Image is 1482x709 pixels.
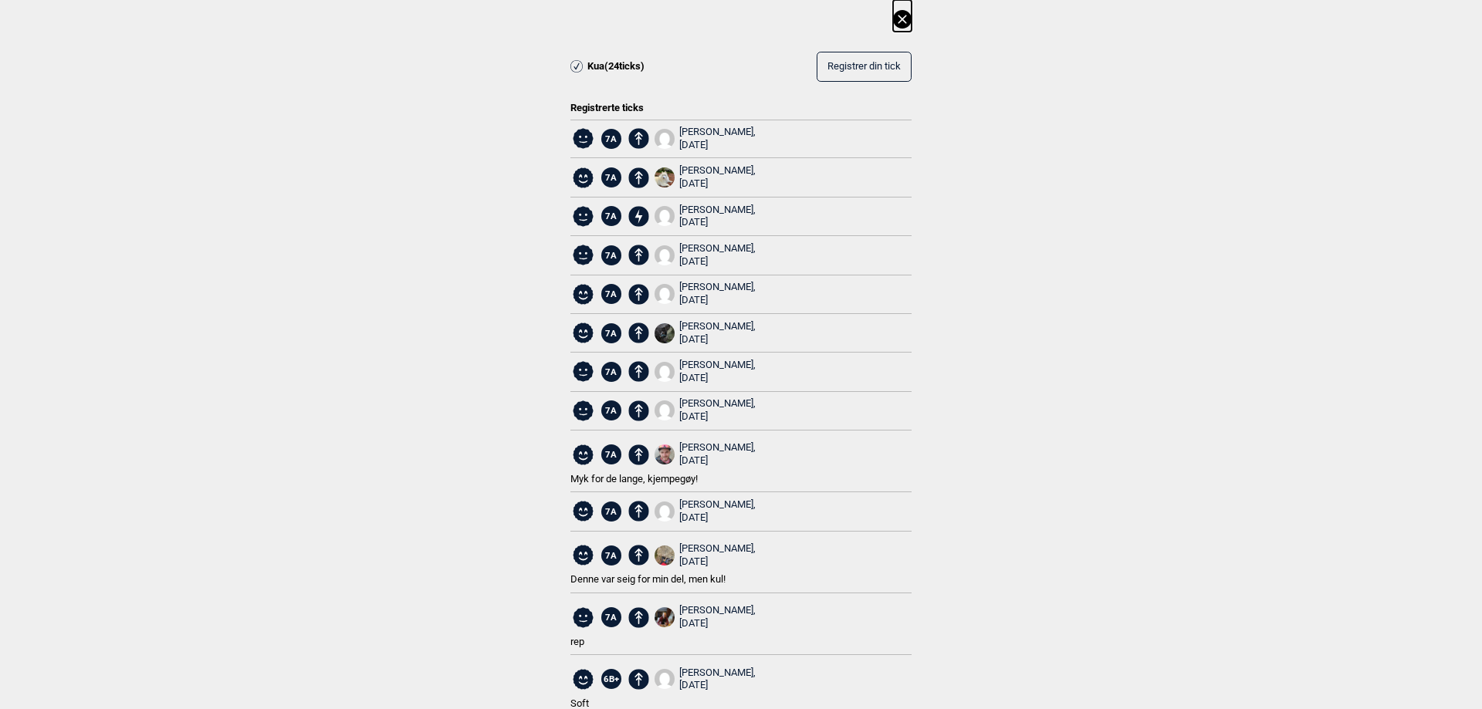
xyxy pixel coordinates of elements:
[655,545,675,566] img: IMG 0583
[679,372,756,385] div: [DATE]
[679,177,756,191] div: [DATE]
[601,400,621,420] span: 7A
[601,607,621,627] span: 7A
[655,604,756,630] a: 6 DA4 CD4 F D7 A0 44 DA 98 B6 848 E6 F1776 CC[PERSON_NAME], [DATE]
[655,400,675,420] img: User fallback1
[655,204,756,230] a: User fallback1[PERSON_NAME], [DATE]
[655,444,675,464] img: IMG 20231205 204555
[679,242,756,268] div: [PERSON_NAME],
[679,359,756,385] div: [PERSON_NAME],
[655,281,756,307] a: User fallback1[PERSON_NAME], [DATE]
[601,362,621,382] span: 7A
[655,441,756,468] a: IMG 20231205 204555[PERSON_NAME], [DATE]
[655,542,756,569] a: IMG 0583[PERSON_NAME], [DATE]
[679,542,756,569] div: [PERSON_NAME],
[679,139,756,152] div: [DATE]
[655,167,675,187] img: 7602 F3 A7 6015 488 D 9 F25 4 D0 CFC0 B616 F
[655,607,675,627] img: 6 DA4 CD4 F D7 A0 44 DA 98 B6 848 E6 F1776 CC
[655,206,675,226] img: User fallback1
[679,126,756,152] div: [PERSON_NAME],
[570,636,584,647] span: rep
[679,294,756,307] div: [DATE]
[679,255,756,268] div: [DATE]
[601,545,621,566] span: 7A
[601,167,621,187] span: 7A
[679,204,756,230] div: [PERSON_NAME],
[827,61,901,73] span: Registrer din tick
[679,617,756,630] div: [DATE]
[655,245,675,265] img: User fallback1
[655,397,756,424] a: User fallback1[PERSON_NAME], [DATE]
[587,60,645,73] span: Kua ( 24 ticks)
[679,397,756,424] div: [PERSON_NAME],
[601,206,621,226] span: 7A
[679,454,756,468] div: [DATE]
[679,511,756,525] div: [DATE]
[679,164,756,191] div: [PERSON_NAME],
[601,323,621,343] span: 7A
[679,410,756,424] div: [DATE]
[570,697,589,709] span: Soft
[601,245,621,265] span: 7A
[679,281,756,307] div: [PERSON_NAME],
[655,320,756,346] a: A45 D9 E0 B D63 C 4415 9 BDC 14627150 ABEA[PERSON_NAME], [DATE]
[601,444,621,464] span: 7A
[679,498,756,525] div: [PERSON_NAME],
[655,164,756,191] a: 7602 F3 A7 6015 488 D 9 F25 4 D0 CFC0 B616 F[PERSON_NAME], [DATE]
[601,129,621,149] span: 7A
[655,501,675,522] img: User fallback1
[655,126,756,152] a: User fallback1[PERSON_NAME], [DATE]
[679,333,756,346] div: [DATE]
[817,52,912,82] button: Registrer din tick
[655,362,675,382] img: User fallback1
[679,216,756,229] div: [DATE]
[679,679,756,692] div: [DATE]
[601,501,621,522] span: 7A
[601,284,621,304] span: 7A
[679,667,756,693] div: [PERSON_NAME],
[655,129,675,149] img: User fallback1
[655,498,756,525] a: User fallback1[PERSON_NAME], [DATE]
[655,242,756,268] a: User fallback1[PERSON_NAME], [DATE]
[570,573,726,585] span: Denne var seig for min del, men kul!
[655,284,675,304] img: User fallback1
[570,473,698,484] span: Myk for de lange, kjempegøy!
[679,441,756,468] div: [PERSON_NAME],
[655,323,675,343] img: A45 D9 E0 B D63 C 4415 9 BDC 14627150 ABEA
[679,320,756,346] div: [PERSON_NAME],
[655,669,675,689] img: User fallback1
[679,604,756,630] div: [PERSON_NAME],
[655,359,756,385] a: User fallback1[PERSON_NAME], [DATE]
[679,555,756,569] div: [DATE]
[570,92,912,115] div: Registrerte ticks
[655,667,756,693] a: User fallback1[PERSON_NAME], [DATE]
[601,669,621,689] span: 6B+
